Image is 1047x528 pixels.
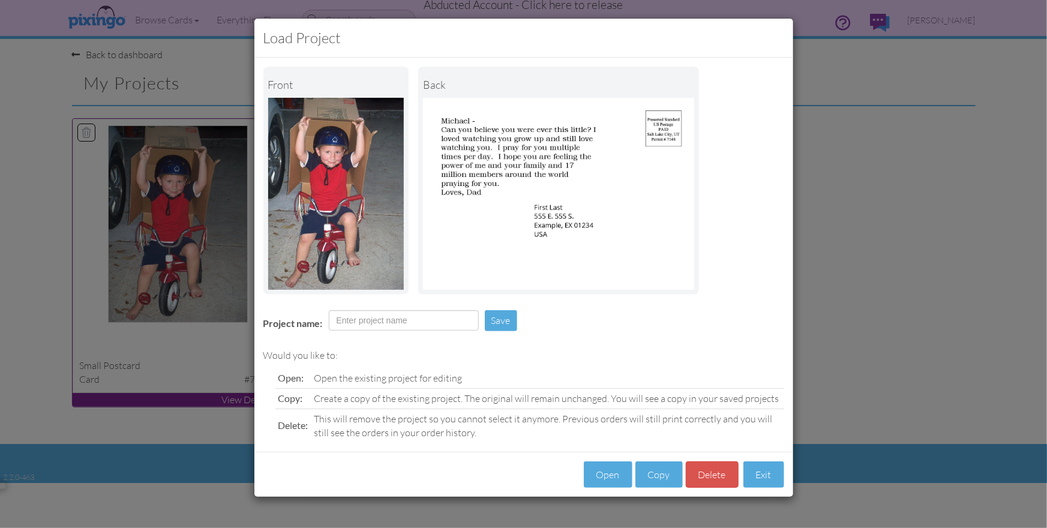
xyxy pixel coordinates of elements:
[263,28,784,48] h3: Load Project
[263,317,323,331] label: Project name:
[743,461,784,488] button: Exit
[686,461,739,488] button: Delete
[263,349,784,362] div: Would you like to:
[329,310,479,331] input: Enter project name
[268,71,404,98] div: Front
[278,419,308,431] span: Delete:
[278,372,304,383] span: Open:
[311,368,784,388] td: Open the existing project for editing
[311,409,784,442] td: This will remove the project so you cannot select it anymore. Previous orders will still print co...
[635,461,683,488] button: Copy
[485,310,517,331] button: Save
[268,98,404,290] img: Landscape Image
[311,388,784,409] td: Create a copy of the existing project. The original will remain unchanged. You will see a copy in...
[584,461,632,488] button: Open
[278,392,303,404] span: Copy:
[423,71,694,98] div: back
[423,98,694,290] img: Portrait Image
